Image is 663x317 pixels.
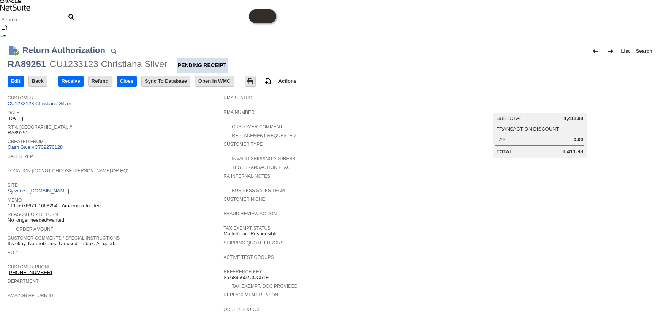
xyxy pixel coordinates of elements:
img: Print [246,77,255,86]
span: RA89251 [8,130,28,136]
input: Refund [89,76,112,86]
a: Total [497,149,513,155]
a: Customer Comments / Special Instructions [8,235,120,241]
span: MarketplaceResponsible [223,231,277,237]
a: Invalid Shipping Address [232,156,295,161]
a: Reason For Return [8,212,58,217]
a: Customer Niche [223,197,265,202]
a: Replacement reason [223,292,278,298]
a: Department [8,279,39,284]
a: Transaction Discount [497,126,559,132]
span: 111-5076671-1668254 - Amazon refunded [8,203,101,209]
input: Print [245,76,255,86]
span: No longer needed/wanted [8,217,64,223]
a: Customer Type [223,142,263,147]
a: Tax [497,137,506,142]
span: Oracle Guided Learning Widget. To move around, please hold and drag [263,9,276,23]
span: 1,411.98 [562,148,583,155]
a: Memo [8,197,22,203]
a: Active Test Groups [223,255,274,260]
a: Cash Sale #C709276128 [8,144,63,150]
a: Site [8,183,18,188]
a: Test Transaction Flag [232,165,290,170]
span: 1,411.98 [564,115,583,121]
a: Tax Exempt. Doc Provided [232,284,297,289]
a: Sales Rep [8,154,33,159]
a: Reference Key [223,269,262,274]
div: RA89251 [8,58,46,70]
a: Shipping Quote Errors [223,240,283,246]
a: CU1233123 Christiana Silver [8,101,73,106]
a: Business Sales Team [232,188,285,193]
a: Customer Phone [8,264,51,270]
input: Open In WMC [195,76,234,86]
a: Rtn. [GEOGRAPHIC_DATA]. # [8,125,72,130]
caption: Summary [493,101,587,113]
div: Pending Receipt [177,58,228,73]
a: RMA Status [223,95,252,101]
div: CU1233123 Christiana Silver [50,58,168,70]
input: Back [29,76,47,86]
a: Subtotal [497,115,522,121]
a: Amazon Return ID [8,293,53,298]
a: Tax Exempt Status [223,226,271,231]
input: Sync To Database [142,76,190,86]
a: [PHONE_NUMBER] [8,270,52,275]
span: [DATE] [8,115,23,121]
a: Fraud Review Action [223,211,277,216]
a: Sylvane - [DOMAIN_NAME] [8,188,71,194]
a: Replacement Requested [232,133,296,138]
a: Actions [275,78,300,84]
iframe: Click here to launch Oracle Guided Learning Help Panel [249,9,276,23]
a: Order Source [223,307,261,312]
a: Order Amount [16,227,53,232]
img: Next [606,47,615,56]
a: RMA Number [223,110,254,115]
a: Search [633,45,655,57]
span: 0.00 [574,137,583,143]
input: Close [117,76,136,86]
a: List [618,45,633,57]
a: Created From [8,139,44,144]
a: Location (Do Not Choose [PERSON_NAME] or HQ) [8,168,128,173]
a: RA Internal Notes [223,173,270,179]
h1: Return Authorization [22,44,105,57]
a: Date [8,110,19,115]
img: add-record.svg [263,77,272,86]
img: Previous [591,47,600,56]
svg: Search [66,12,76,21]
a: PO # [8,250,18,255]
span: SY6896602CCC51E [223,274,269,281]
img: Quick Find [109,47,118,56]
input: Edit [8,76,24,86]
input: Receive [59,76,83,86]
span: It’s okay. No problems. Un-used. In box. All good. [8,241,116,247]
a: Customer [8,95,33,101]
a: Customer Comment [232,124,283,129]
